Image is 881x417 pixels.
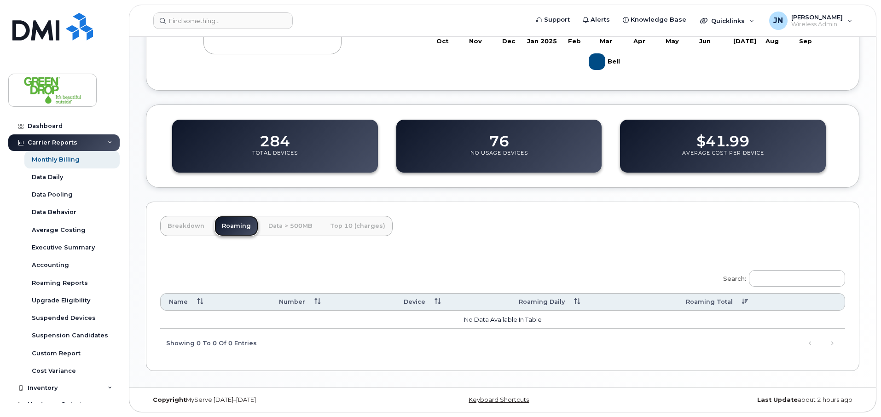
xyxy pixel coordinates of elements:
[160,335,257,350] div: Showing 0 to 0 of 0 entries
[694,12,761,30] div: Quicklinks
[763,12,859,30] div: Josh Noddin
[757,396,798,403] strong: Last Update
[469,37,482,44] tspan: Nov
[696,124,749,150] dd: $41.99
[749,270,845,287] input: Search:
[791,21,843,28] span: Wireless Admin
[791,13,843,21] span: [PERSON_NAME]
[589,50,622,74] g: Bell
[589,50,622,74] g: Legend
[146,396,384,404] div: MyServe [DATE]–[DATE]
[825,336,839,350] a: Next
[621,396,859,404] div: about 2 hours ago
[153,12,293,29] input: Find something...
[530,11,576,29] a: Support
[153,396,186,403] strong: Copyright
[699,37,711,44] tspan: Jun
[395,293,510,310] th: Device: activate to sort column ascending
[591,15,610,24] span: Alerts
[527,37,557,44] tspan: Jan 2025
[323,216,393,236] a: Top 10 (charges)
[160,311,845,329] td: No data available in table
[799,37,812,44] tspan: Sep
[773,15,783,26] span: JN
[678,293,845,310] th: Roaming Total: activate to sort column ascending
[633,37,645,44] tspan: Apr
[260,124,290,150] dd: 284
[544,15,570,24] span: Support
[214,216,258,236] a: Roaming
[469,396,529,403] a: Keyboard Shortcuts
[616,11,693,29] a: Knowledge Base
[470,150,528,166] p: No Usage Devices
[717,264,845,290] label: Search:
[252,150,298,166] p: Total Devices
[261,216,320,236] a: Data > 500MB
[733,37,756,44] tspan: [DATE]
[600,37,612,44] tspan: Mar
[160,216,212,236] a: Breakdown
[436,37,449,44] tspan: Oct
[631,15,686,24] span: Knowledge Base
[510,293,678,310] th: Roaming Daily: activate to sort column ascending
[576,11,616,29] a: Alerts
[568,37,581,44] tspan: Feb
[502,37,516,44] tspan: Dec
[160,293,271,310] th: Name: activate to sort column ascending
[765,37,779,44] tspan: Aug
[711,17,745,24] span: Quicklinks
[803,336,817,350] a: Previous
[489,124,509,150] dd: 76
[682,150,764,166] p: Average Cost Per Device
[666,37,679,44] tspan: May
[271,293,395,310] th: Number: activate to sort column ascending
